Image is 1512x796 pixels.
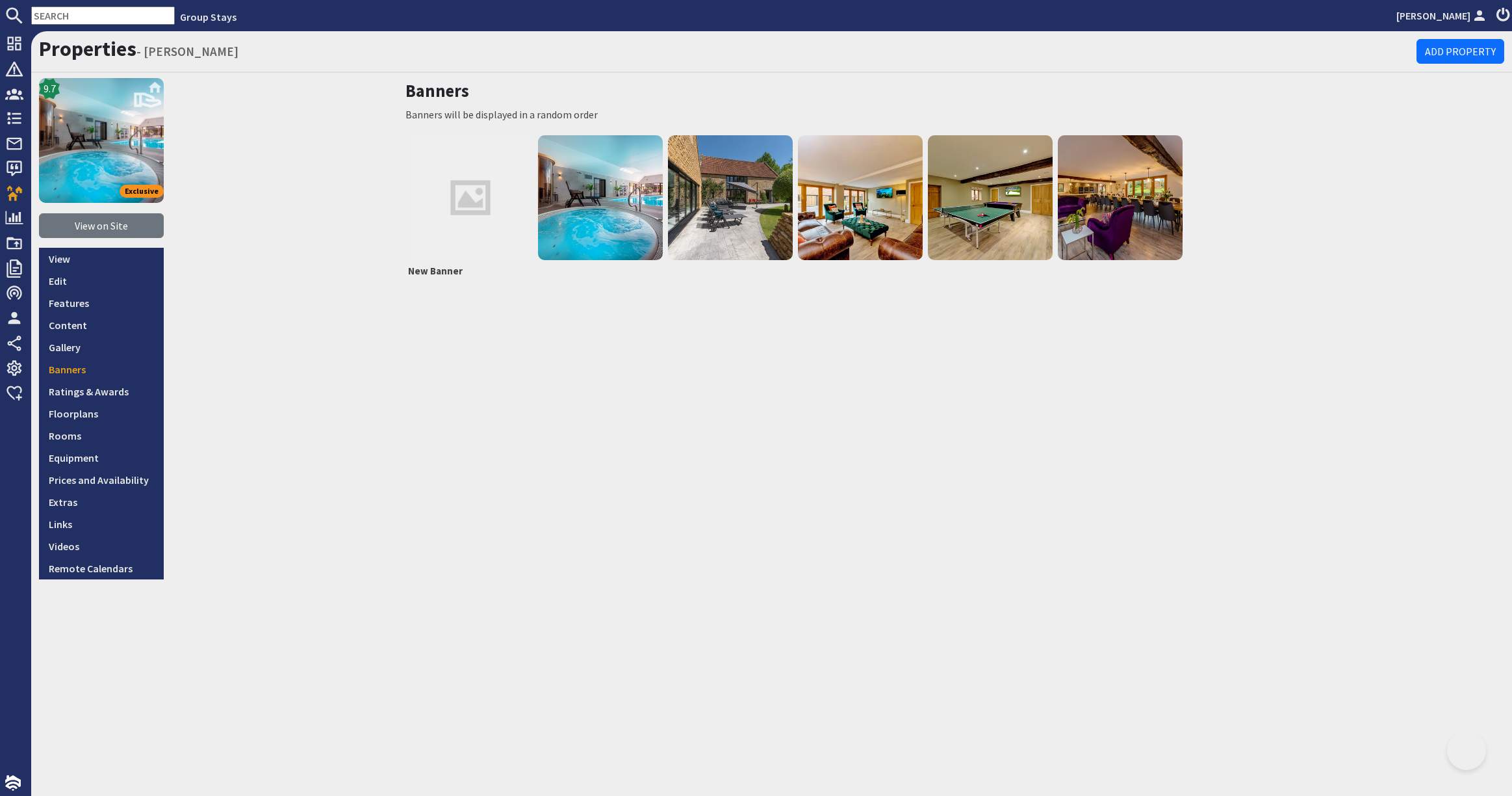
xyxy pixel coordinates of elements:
[39,336,164,358] a: Gallery
[1416,39,1504,64] a: Add Property
[1058,135,1183,260] img: Banner for Property 700
[39,358,164,380] a: Banners
[538,135,663,260] img: Banner for Property 700
[39,403,164,425] a: Floorplans
[39,491,164,513] a: Extras
[928,135,1053,260] img: Banner for Property 700
[39,78,164,203] a: KINGSHAY BARTON's icon9.7Exclusive
[44,81,56,96] span: 9.7
[408,135,533,260] img: property-gallery-ca39e1fbda25563cdcd2c641d703d12abb22dec872bbdf6c4d85e48e957d5a6f.png
[39,557,164,579] a: Remote Calendars
[39,535,164,557] a: Videos
[39,292,164,314] a: Features
[405,107,1504,122] p: Banners will be displayed in a random order
[798,135,923,260] img: Banner for Property 700
[39,469,164,491] a: Prices and Availability
[405,80,469,101] a: Banners
[180,10,237,23] a: Group Stays
[31,7,175,25] input: SEARCH
[39,513,164,535] a: Links
[136,44,238,59] small: - [PERSON_NAME]
[39,425,164,447] a: Rooms
[1396,8,1489,23] a: [PERSON_NAME]
[39,447,164,469] a: Equipment
[39,270,164,292] a: Edit
[120,185,164,198] span: Exclusive
[1447,731,1486,770] iframe: Toggle Customer Support
[39,213,164,238] a: View on Site
[39,78,164,203] img: KINGSHAY BARTON's icon
[5,775,21,791] img: staytech_i_w-64f4e8e9ee0a9c174fd5317b4b171b261742d2d393467e5bdba4413f4f884c10.svg
[408,265,533,277] h2: New Banner
[39,248,164,270] a: View
[39,36,136,62] a: Properties
[405,133,535,282] a: New Banner
[39,314,164,336] a: Content
[39,380,164,403] a: Ratings & Awards
[668,135,793,260] img: Banner for Property 700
